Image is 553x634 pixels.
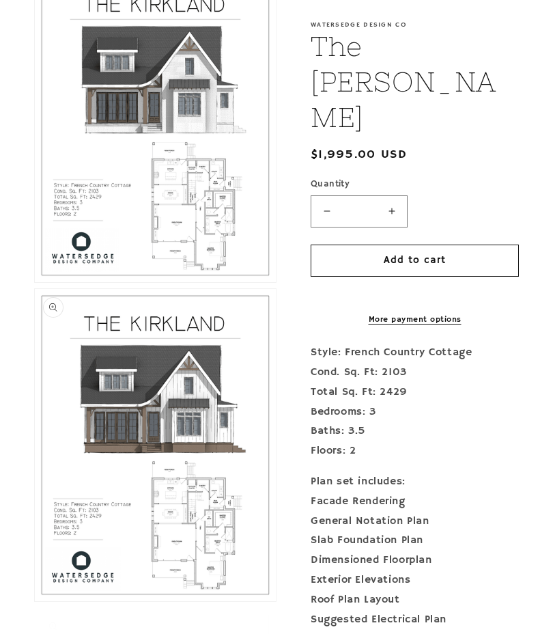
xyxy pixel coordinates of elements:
div: General Notation Plan [311,512,519,532]
a: More payment options [311,314,519,326]
div: Exterior Elevations [311,570,519,590]
label: Quantity [311,178,519,191]
p: Watersedge Design Co [311,20,519,29]
div: Slab Foundation Plan [311,531,519,551]
div: Suggested Electrical Plan [311,610,519,630]
span: $1,995.00 USD [311,146,407,164]
div: Dimensioned Floorplan [311,551,519,570]
button: Add to cart [311,245,519,277]
p: Style: French Country Cottage Cond. Sq. Ft: 2103 Total Sq. Ft: 2429 Bedrooms: 3 Baths: 3.5 Floors: 2 [311,343,519,461]
div: Plan set includes: [311,472,519,492]
h1: The [PERSON_NAME] [311,29,519,135]
div: Roof Plan Layout [311,590,519,610]
div: Facade Rendering [311,492,519,512]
